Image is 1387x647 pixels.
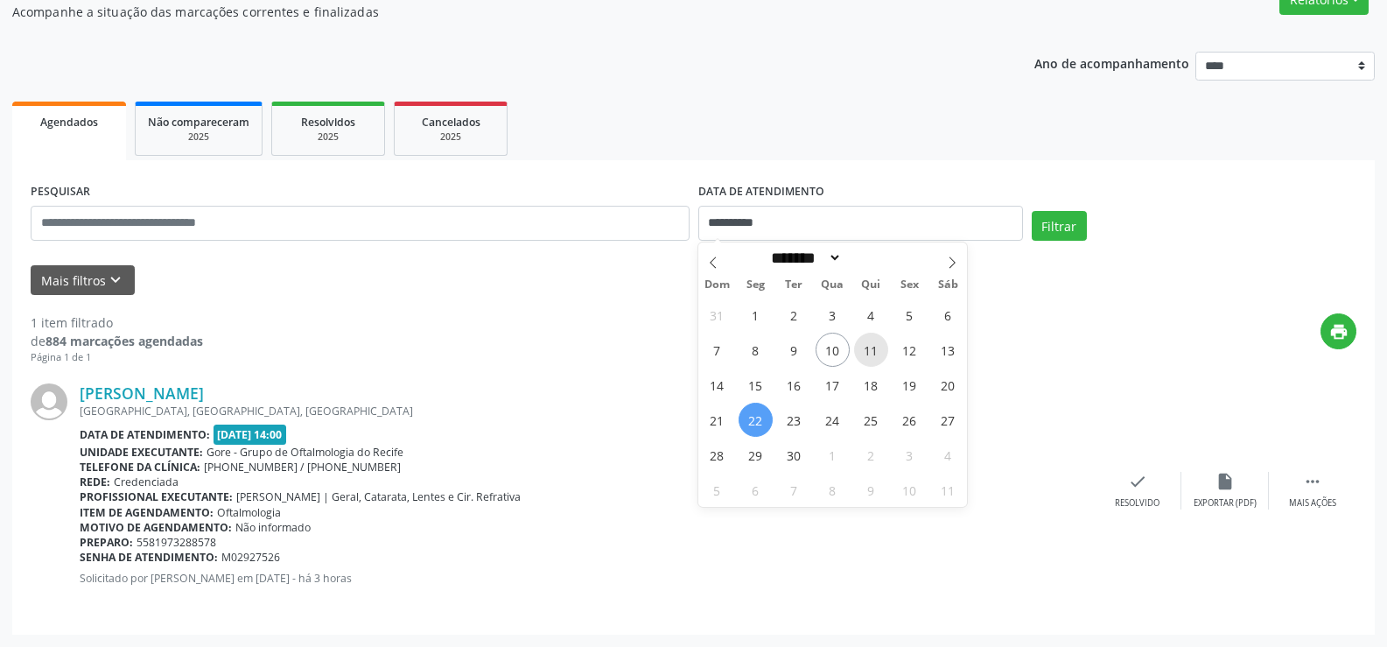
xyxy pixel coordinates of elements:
div: 2025 [407,130,494,144]
span: Setembro 28, 2025 [700,438,734,472]
p: Ano de acompanhamento [1034,52,1189,74]
span: Setembro 4, 2025 [854,298,888,332]
span: Setembro 26, 2025 [893,403,927,437]
b: Senha de atendimento: [80,550,218,565]
a: [PERSON_NAME] [80,383,204,403]
b: Data de atendimento: [80,427,210,442]
span: Setembro 12, 2025 [893,333,927,367]
div: Mais ações [1289,497,1336,510]
span: Não informado [235,520,311,535]
span: Setembro 9, 2025 [777,333,811,367]
span: Setembro 29, 2025 [739,438,773,472]
span: 5581973288578 [137,535,216,550]
i: keyboard_arrow_down [106,271,125,290]
select: Month [766,249,843,267]
div: 2025 [284,130,372,144]
b: Item de agendamento: [80,505,214,520]
b: Unidade executante: [80,445,203,460]
i: check [1128,472,1147,491]
span: Outubro 11, 2025 [931,473,965,507]
span: Outubro 8, 2025 [816,473,850,507]
button: Filtrar [1032,211,1087,241]
span: Setembro 25, 2025 [854,403,888,437]
span: Outubro 6, 2025 [739,473,773,507]
div: de [31,332,203,350]
input: Year [842,249,900,267]
span: Setembro 2, 2025 [777,298,811,332]
label: DATA DE ATENDIMENTO [698,179,824,206]
span: Setembro 6, 2025 [931,298,965,332]
span: Setembro 22, 2025 [739,403,773,437]
b: Motivo de agendamento: [80,520,232,535]
span: Setembro 7, 2025 [700,333,734,367]
b: Profissional executante: [80,489,233,504]
span: Setembro 16, 2025 [777,368,811,402]
span: Outubro 4, 2025 [931,438,965,472]
span: Setembro 18, 2025 [854,368,888,402]
span: Resolvidos [301,115,355,130]
p: Solicitado por [PERSON_NAME] em [DATE] - há 3 horas [80,571,1094,586]
span: Setembro 27, 2025 [931,403,965,437]
span: Setembro 5, 2025 [893,298,927,332]
span: Setembro 24, 2025 [816,403,850,437]
span: Setembro 23, 2025 [777,403,811,437]
span: Setembro 3, 2025 [816,298,850,332]
span: Setembro 17, 2025 [816,368,850,402]
span: Credenciada [114,475,179,489]
span: Setembro 8, 2025 [739,333,773,367]
span: M02927526 [221,550,280,565]
span: Cancelados [422,115,480,130]
i: insert_drive_file [1215,472,1235,491]
span: Agendados [40,115,98,130]
span: Agosto 31, 2025 [700,298,734,332]
strong: 884 marcações agendadas [46,333,203,349]
span: Setembro 10, 2025 [816,333,850,367]
span: Outubro 3, 2025 [893,438,927,472]
div: Página 1 de 1 [31,350,203,365]
div: Exportar (PDF) [1194,497,1257,510]
span: Setembro 20, 2025 [931,368,965,402]
div: [GEOGRAPHIC_DATA], [GEOGRAPHIC_DATA], [GEOGRAPHIC_DATA] [80,404,1094,418]
span: Seg [736,279,774,291]
span: Setembro 1, 2025 [739,298,773,332]
span: Outubro 2, 2025 [854,438,888,472]
button: Mais filtroskeyboard_arrow_down [31,265,135,296]
span: Oftalmologia [217,505,281,520]
span: Setembro 15, 2025 [739,368,773,402]
span: Ter [774,279,813,291]
p: Acompanhe a situação das marcações correntes e finalizadas [12,3,966,21]
span: Sex [890,279,928,291]
span: Dom [698,279,737,291]
span: Qui [851,279,890,291]
span: Outubro 7, 2025 [777,473,811,507]
span: Gore - Grupo de Oftalmologia do Recife [207,445,403,460]
span: Setembro 30, 2025 [777,438,811,472]
span: Setembro 19, 2025 [893,368,927,402]
span: [PERSON_NAME] | Geral, Catarata, Lentes e Cir. Refrativa [236,489,521,504]
b: Rede: [80,475,110,489]
span: Outubro 5, 2025 [700,473,734,507]
div: 2025 [148,130,249,144]
span: Setembro 11, 2025 [854,333,888,367]
div: 1 item filtrado [31,313,203,332]
span: Setembro 14, 2025 [700,368,734,402]
span: Setembro 21, 2025 [700,403,734,437]
b: Preparo: [80,535,133,550]
div: Resolvido [1115,497,1159,510]
span: [PHONE_NUMBER] / [PHONE_NUMBER] [204,460,401,475]
span: Setembro 13, 2025 [931,333,965,367]
b: Telefone da clínica: [80,460,200,475]
span: [DATE] 14:00 [214,425,287,445]
img: img [31,383,67,420]
span: Não compareceram [148,115,249,130]
span: Outubro 10, 2025 [893,473,927,507]
button: print [1320,313,1356,349]
span: Outubro 9, 2025 [854,473,888,507]
span: Outubro 1, 2025 [816,438,850,472]
i:  [1303,472,1322,491]
span: Qua [813,279,851,291]
i: print [1329,322,1348,341]
label: PESQUISAR [31,179,90,206]
span: Sáb [928,279,967,291]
